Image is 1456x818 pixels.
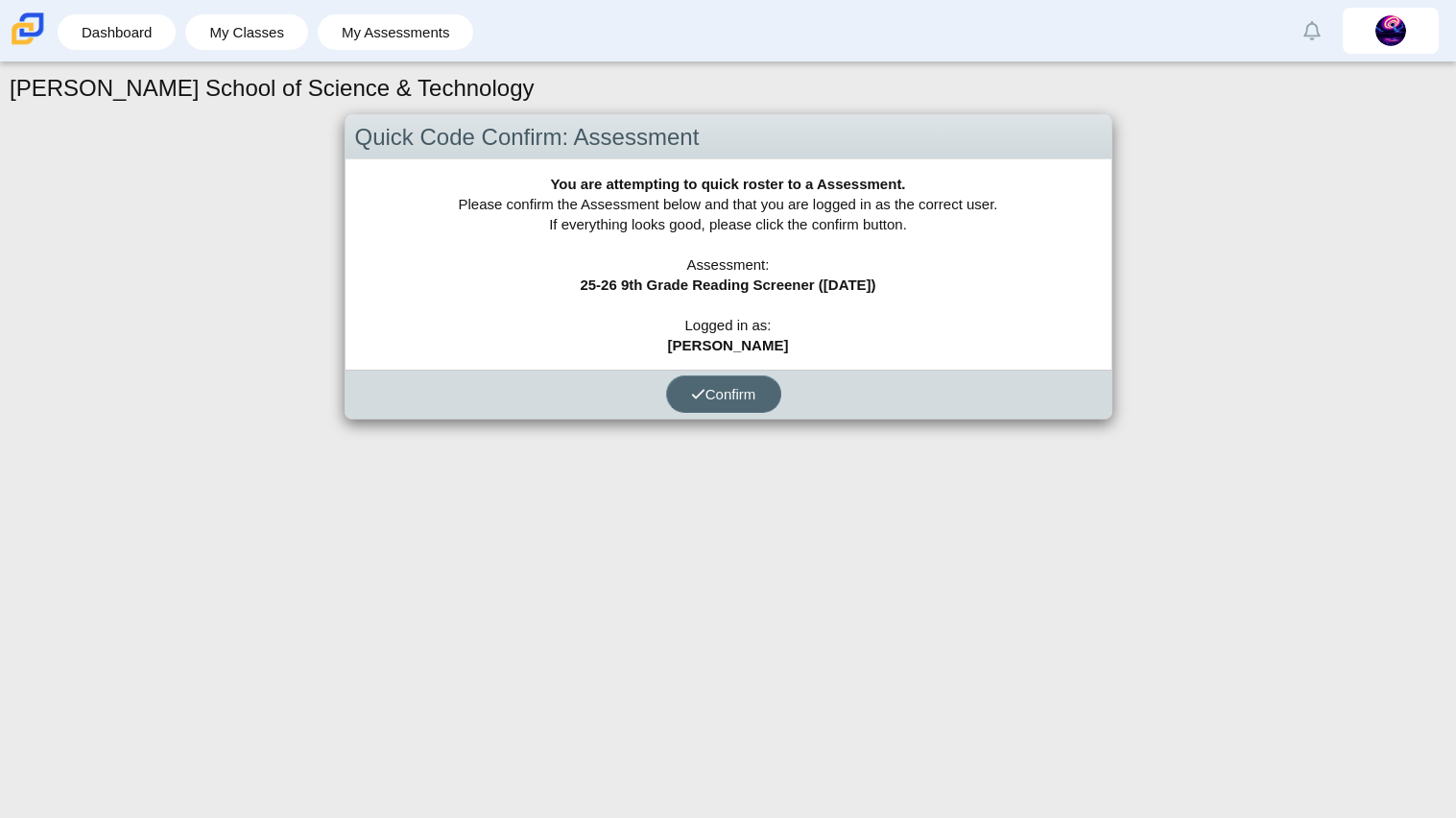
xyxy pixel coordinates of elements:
[691,386,756,402] span: Confirm
[580,277,875,293] b: 25-26 9th Grade Reading Screener ([DATE])
[327,14,465,50] a: My Assessments
[67,14,166,50] a: Dashboard
[346,159,1111,370] div: Please confirm the Assessment below and that you are logged in as the correct user. If everything...
[8,9,48,49] img: Carmen School of Science & Technology
[1343,8,1439,54] a: navrion.holt.RnfAnm
[1375,15,1406,46] img: navrion.holt.RnfAnm
[1291,10,1333,52] a: Alerts
[8,36,48,52] a: Carmen School of Science & Technology
[666,375,781,413] button: Confirm
[10,72,535,105] h1: [PERSON_NAME] School of Science & Technology
[550,176,905,192] b: You are attempting to quick roster to a Assessment.
[346,115,1111,160] div: Quick Code Confirm: Assessment
[668,337,789,353] b: [PERSON_NAME]
[195,14,298,50] a: My Classes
